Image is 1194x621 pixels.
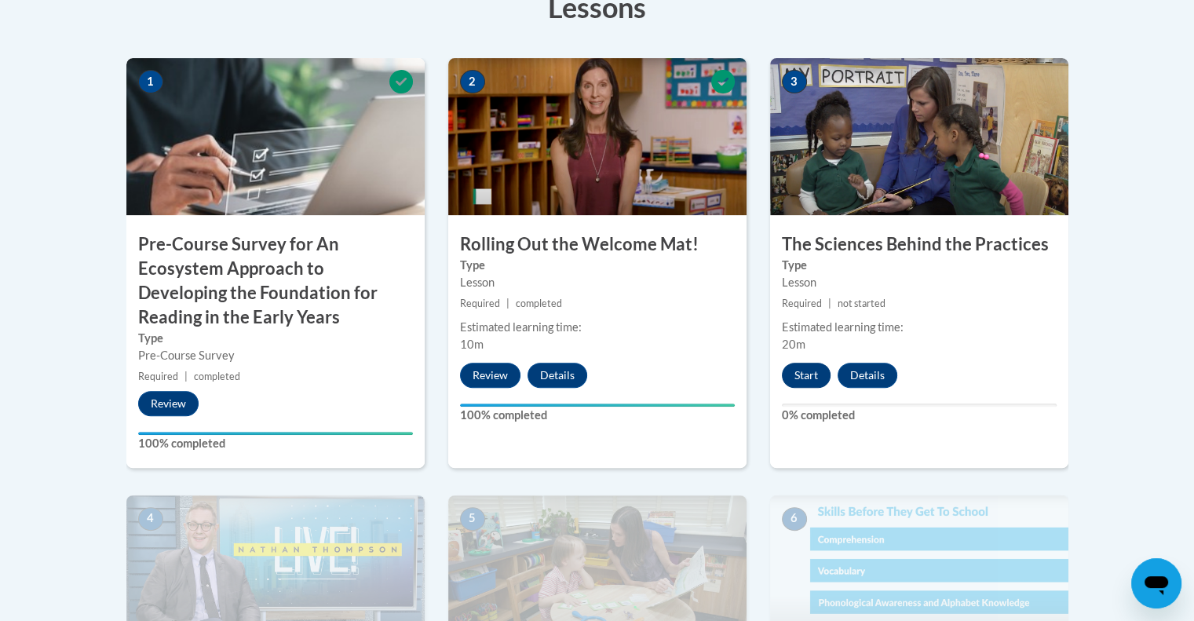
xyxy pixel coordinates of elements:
div: Your progress [460,404,735,407]
span: 20m [782,338,805,351]
span: 3 [782,70,807,93]
span: Required [138,371,178,382]
button: Details [838,363,897,388]
span: 10m [460,338,484,351]
img: Course Image [770,58,1068,215]
div: Lesson [460,274,735,291]
img: Course Image [448,58,747,215]
span: 2 [460,70,485,93]
label: Type [460,257,735,274]
label: Type [782,257,1057,274]
label: 0% completed [782,407,1057,424]
span: | [828,298,831,309]
span: 6 [782,507,807,531]
div: Lesson [782,274,1057,291]
span: Required [460,298,500,309]
button: Review [138,391,199,416]
span: 4 [138,507,163,531]
label: 100% completed [460,407,735,424]
div: Estimated learning time: [460,319,735,336]
span: Required [782,298,822,309]
img: Course Image [126,58,425,215]
span: not started [838,298,885,309]
button: Review [460,363,520,388]
label: Type [138,330,413,347]
button: Start [782,363,831,388]
span: | [506,298,509,309]
div: Pre-Course Survey [138,347,413,364]
span: | [184,371,188,382]
span: completed [194,371,240,382]
span: completed [516,298,562,309]
h3: Rolling Out the Welcome Mat! [448,232,747,257]
iframe: Button to launch messaging window [1131,558,1181,608]
h3: Pre-Course Survey for An Ecosystem Approach to Developing the Foundation for Reading in the Early... [126,232,425,329]
span: 5 [460,507,485,531]
div: Your progress [138,432,413,435]
button: Details [528,363,587,388]
label: 100% completed [138,435,413,452]
h3: The Sciences Behind the Practices [770,232,1068,257]
div: Estimated learning time: [782,319,1057,336]
span: 1 [138,70,163,93]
